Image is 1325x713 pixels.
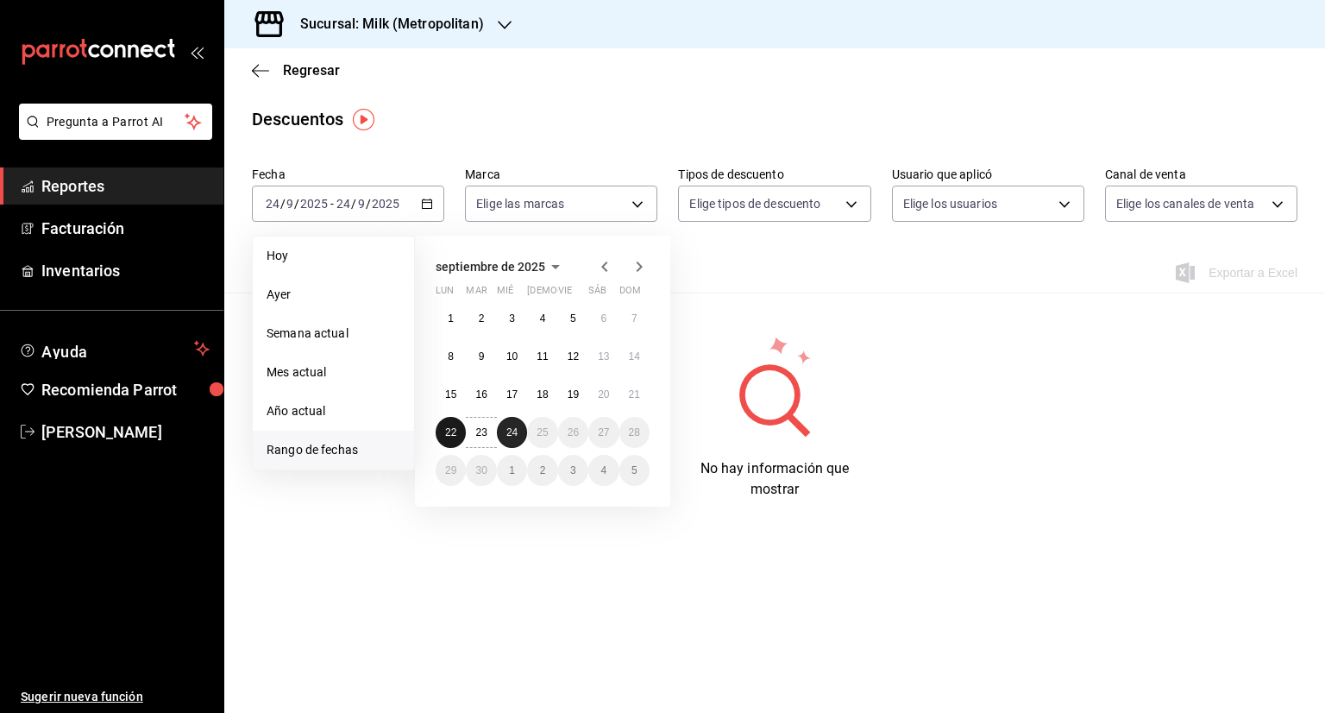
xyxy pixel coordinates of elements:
[509,464,515,476] abbr: 1 de octubre de 2025
[570,312,576,325] abbr: 5 de septiembre de 2025
[629,350,640,363] abbr: 14 de septiembre de 2025
[465,168,657,180] label: Marca
[509,312,515,325] abbr: 3 de septiembre de 2025
[19,104,212,140] button: Pregunta a Parrot AI
[436,417,466,448] button: 22 de septiembre de 2025
[527,341,557,372] button: 11 de septiembre de 2025
[252,62,340,79] button: Regresar
[506,426,518,439] abbr: 24 de septiembre de 2025
[299,197,329,211] input: ----
[598,350,609,363] abbr: 13 de septiembre de 2025
[497,285,513,303] abbr: miércoles
[588,455,619,486] button: 4 de octubre de 2025
[497,455,527,486] button: 1 de octubre de 2025
[527,455,557,486] button: 2 de octubre de 2025
[12,125,212,143] a: Pregunta a Parrot AI
[252,106,343,132] div: Descuentos
[357,197,366,211] input: --
[689,195,820,212] span: Elige tipos de descuento
[286,197,294,211] input: --
[700,460,850,497] span: No hay información que mostrar
[506,388,518,401] abbr: 17 de septiembre de 2025
[466,417,496,448] button: 23 de septiembre de 2025
[267,247,400,265] span: Hoy
[466,379,496,410] button: 16 de septiembre de 2025
[436,256,566,277] button: septiembre de 2025
[283,62,340,79] span: Regresar
[436,341,466,372] button: 8 de septiembre de 2025
[619,417,650,448] button: 28 de septiembre de 2025
[353,109,374,130] img: Tooltip marker
[371,197,400,211] input: ----
[892,168,1084,180] label: Usuario que aplicó
[351,197,356,211] span: /
[558,417,588,448] button: 26 de septiembre de 2025
[475,426,487,439] abbr: 23 de septiembre de 2025
[336,197,351,211] input: --
[540,312,546,325] abbr: 4 de septiembre de 2025
[445,388,456,401] abbr: 15 de septiembre de 2025
[41,420,210,444] span: [PERSON_NAME]
[41,378,210,401] span: Recomienda Parrot
[558,455,588,486] button: 3 de octubre de 2025
[41,174,210,198] span: Reportes
[619,303,650,334] button: 7 de septiembre de 2025
[598,426,609,439] abbr: 27 de septiembre de 2025
[1116,195,1254,212] span: Elige los canales de venta
[445,464,456,476] abbr: 29 de septiembre de 2025
[41,217,210,240] span: Facturación
[267,325,400,343] span: Semana actual
[568,350,579,363] abbr: 12 de septiembre de 2025
[527,417,557,448] button: 25 de septiembre de 2025
[436,260,545,274] span: septiembre de 2025
[41,259,210,282] span: Inventarios
[588,285,606,303] abbr: sábado
[497,303,527,334] button: 3 de septiembre de 2025
[47,113,185,131] span: Pregunta a Parrot AI
[476,195,564,212] span: Elige las marcas
[497,379,527,410] button: 17 de septiembre de 2025
[558,379,588,410] button: 19 de septiembre de 2025
[497,341,527,372] button: 10 de septiembre de 2025
[568,426,579,439] abbr: 26 de septiembre de 2025
[558,303,588,334] button: 5 de septiembre de 2025
[629,426,640,439] abbr: 28 de septiembre de 2025
[600,464,606,476] abbr: 4 de octubre de 2025
[588,303,619,334] button: 6 de septiembre de 2025
[506,350,518,363] abbr: 10 de septiembre de 2025
[600,312,606,325] abbr: 6 de septiembre de 2025
[631,312,637,325] abbr: 7 de septiembre de 2025
[479,350,485,363] abbr: 9 de septiembre de 2025
[558,285,572,303] abbr: viernes
[527,379,557,410] button: 18 de septiembre de 2025
[267,286,400,304] span: Ayer
[366,197,371,211] span: /
[286,14,484,35] h3: Sucursal: Milk (Metropolitan)
[21,688,210,706] span: Sugerir nueva función
[448,312,454,325] abbr: 1 de septiembre de 2025
[568,388,579,401] abbr: 19 de septiembre de 2025
[678,168,870,180] label: Tipos de descuento
[527,285,629,303] abbr: jueves
[436,455,466,486] button: 29 de septiembre de 2025
[466,455,496,486] button: 30 de septiembre de 2025
[1105,168,1297,180] label: Canal de venta
[280,197,286,211] span: /
[540,464,546,476] abbr: 2 de octubre de 2025
[445,426,456,439] abbr: 22 de septiembre de 2025
[475,464,487,476] abbr: 30 de septiembre de 2025
[619,341,650,372] button: 14 de septiembre de 2025
[537,350,548,363] abbr: 11 de septiembre de 2025
[466,341,496,372] button: 9 de septiembre de 2025
[294,197,299,211] span: /
[466,303,496,334] button: 2 de septiembre de 2025
[588,417,619,448] button: 27 de septiembre de 2025
[537,388,548,401] abbr: 18 de septiembre de 2025
[588,341,619,372] button: 13 de septiembre de 2025
[436,303,466,334] button: 1 de septiembre de 2025
[436,285,454,303] abbr: lunes
[497,417,527,448] button: 24 de septiembre de 2025
[267,363,400,382] span: Mes actual
[448,350,454,363] abbr: 8 de septiembre de 2025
